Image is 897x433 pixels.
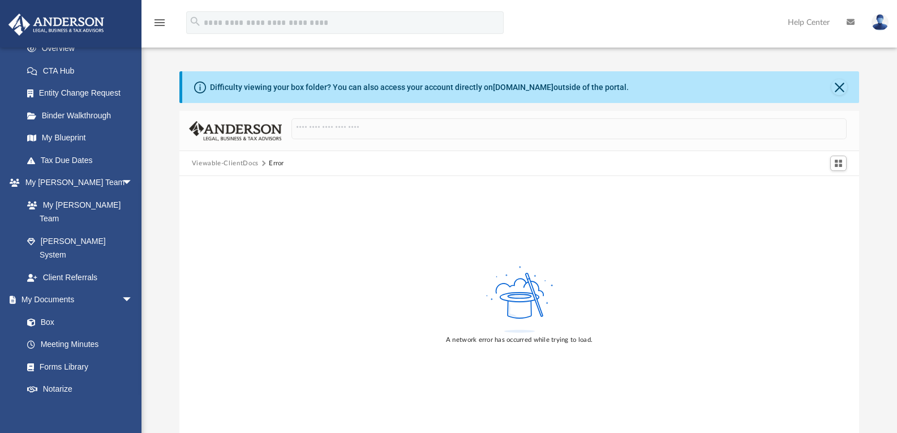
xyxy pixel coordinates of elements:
span: arrow_drop_down [122,289,144,312]
a: Box [16,311,139,333]
a: Client Referrals [16,266,144,289]
a: Tax Due Dates [16,149,150,172]
a: My [PERSON_NAME] Team [16,194,139,230]
button: Close [831,79,847,95]
a: My [PERSON_NAME] Teamarrow_drop_down [8,172,144,194]
button: Switch to Grid View [830,156,847,172]
a: [PERSON_NAME] System [16,230,144,266]
input: Search files and folders [291,118,847,140]
a: CTA Hub [16,59,150,82]
a: Binder Walkthrough [16,104,150,127]
div: Difficulty viewing your box folder? You can also access your account directly on outside of the p... [210,82,629,93]
a: Forms Library [16,355,139,378]
a: [DOMAIN_NAME] [493,83,553,92]
a: Notarize [16,378,144,401]
i: search [189,15,201,28]
a: My Documentsarrow_drop_down [8,289,144,311]
i: menu [153,16,166,29]
a: My Blueprint [16,127,144,149]
img: Anderson Advisors Platinum Portal [5,14,108,36]
div: Error [269,158,284,169]
div: A network error has occurred while trying to load. [446,335,593,345]
a: Meeting Minutes [16,333,144,356]
button: Viewable-ClientDocs [192,158,259,169]
img: User Pic [872,14,889,31]
a: Overview [16,37,150,60]
a: menu [153,22,166,29]
a: Entity Change Request [16,82,150,105]
span: arrow_drop_down [122,172,144,195]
